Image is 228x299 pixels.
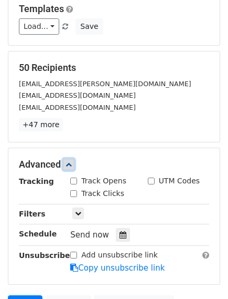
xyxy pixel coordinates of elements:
[19,3,64,14] a: Templates
[81,250,158,261] label: Add unsubscribe link
[19,91,136,99] small: [EMAIL_ADDRESS][DOMAIN_NAME]
[19,210,46,218] strong: Filters
[70,263,165,273] a: Copy unsubscribe link
[70,230,109,240] span: Send now
[19,251,70,260] strong: Unsubscribe
[19,118,63,131] a: +47 more
[159,176,200,187] label: UTM Codes
[176,249,228,299] div: Widget de chat
[19,230,57,238] strong: Schedule
[19,62,209,74] h5: 50 Recipients
[19,159,209,170] h5: Advanced
[19,104,136,111] small: [EMAIL_ADDRESS][DOMAIN_NAME]
[176,249,228,299] iframe: Chat Widget
[75,18,103,35] button: Save
[81,188,124,199] label: Track Clicks
[81,176,126,187] label: Track Opens
[19,18,59,35] a: Load...
[19,177,54,185] strong: Tracking
[19,80,191,88] small: [EMAIL_ADDRESS][PERSON_NAME][DOMAIN_NAME]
